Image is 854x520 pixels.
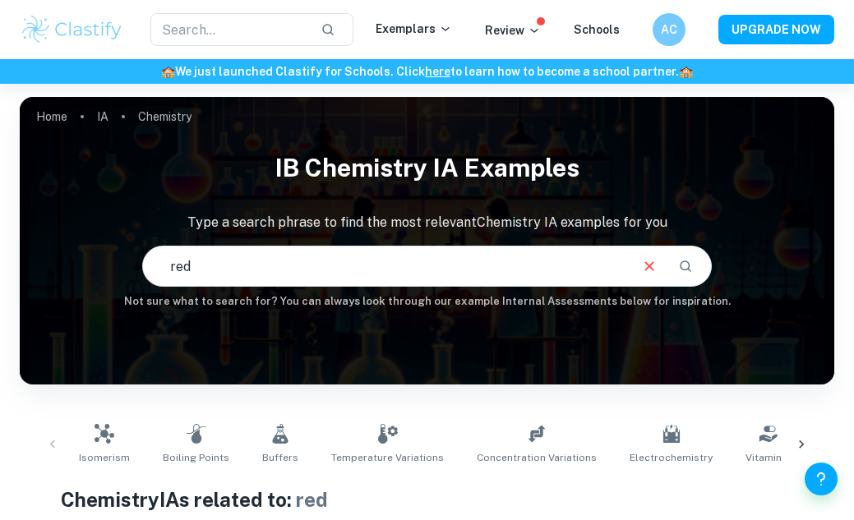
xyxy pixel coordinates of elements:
a: here [425,65,450,78]
span: Electrochemistry [630,450,713,465]
span: Isomerism [79,450,130,465]
span: 🏫 [161,65,175,78]
span: red [296,488,328,511]
span: Buffers [262,450,298,465]
p: Type a search phrase to find the most relevant Chemistry IA examples for you [20,213,834,232]
p: Chemistry [138,108,192,126]
img: Clastify logo [20,13,124,46]
button: Search [672,252,699,280]
h6: We just launched Clastify for Schools. Click to learn how to become a school partner. [3,62,851,81]
h6: AC [660,21,679,39]
p: Exemplars [376,20,452,38]
span: Boiling Points [163,450,229,465]
a: Home [36,105,67,128]
h6: Not sure what to search for? You can always look through our example Internal Assessments below f... [20,293,834,310]
button: UPGRADE NOW [718,15,834,44]
p: Review [485,21,541,39]
span: 🏫 [679,65,693,78]
input: E.g. enthalpy of combustion, Winkler method, phosphate and temperature... [143,243,628,289]
h1: IB Chemistry IA examples [20,143,834,193]
span: Concentration Variations [477,450,597,465]
h1: Chemistry IAs related to: [61,485,794,514]
input: Search... [150,13,307,46]
button: Help and Feedback [805,462,838,495]
span: Vitamin C [746,450,791,465]
span: Temperature Variations [331,450,444,465]
button: AC [653,13,686,46]
a: IA [97,105,108,128]
a: Schools [574,23,620,36]
button: Clear [634,251,665,282]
